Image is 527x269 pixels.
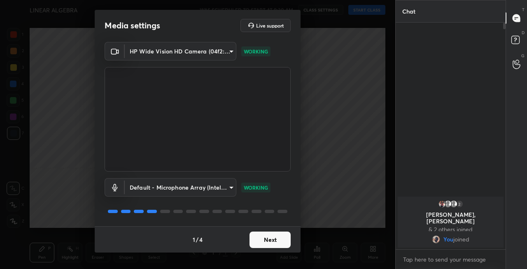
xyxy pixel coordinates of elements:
[444,200,452,208] img: default.png
[250,232,291,248] button: Next
[199,235,203,244] h4: 4
[244,184,268,191] p: WORKING
[432,235,440,243] img: 1400c990764a43aca6cb280cd9c2ba30.jpg
[522,30,525,36] p: D
[403,211,499,225] p: [PERSON_NAME], [PERSON_NAME]
[256,23,284,28] h5: Live support
[125,178,236,197] div: HP Wide Vision HD Camera (04f2:b735)
[105,20,160,31] h2: Media settings
[396,0,422,22] p: Chat
[443,236,453,243] span: You
[450,200,458,208] img: default.png
[521,53,525,59] p: G
[403,226,499,233] p: & 2 others joined
[438,200,446,208] img: 4211a9a8d07e480d84256ce3af5c5a40.82401654_3
[396,195,506,249] div: grid
[455,200,464,208] div: 2
[193,235,195,244] h4: 1
[522,7,525,13] p: T
[244,48,268,55] p: WORKING
[453,236,469,243] span: joined
[196,235,198,244] h4: /
[125,42,236,60] div: HP Wide Vision HD Camera (04f2:b735)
